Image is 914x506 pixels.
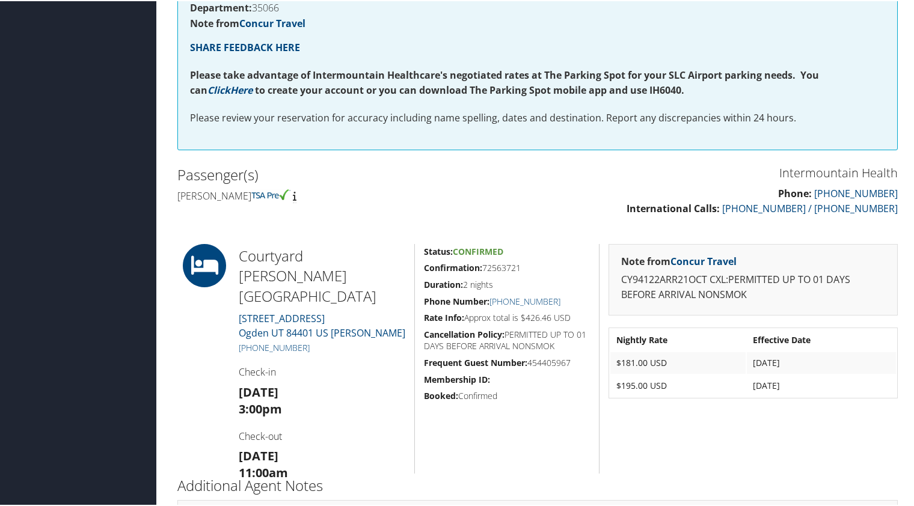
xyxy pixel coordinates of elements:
[239,341,310,352] a: [PHONE_NUMBER]
[190,16,305,29] strong: Note from
[424,328,590,351] h5: PERMITTED UP TO 01 DAYS BEFORE ARRIVAL NONSMOK
[778,186,812,199] strong: Phone:
[239,428,405,442] h4: Check-out
[239,400,282,416] strong: 3:00pm
[424,278,590,290] h5: 2 nights
[670,254,737,267] a: Concur Travel
[814,186,898,199] a: [PHONE_NUMBER]
[239,245,405,305] h2: Courtyard [PERSON_NAME][GEOGRAPHIC_DATA]
[239,16,305,29] a: Concur Travel
[239,463,288,480] strong: 11:00am
[424,389,590,401] h5: Confirmed
[230,82,253,96] a: Here
[424,389,458,400] strong: Booked:
[621,271,885,302] p: CY94122ARR21OCT CXL:PERMITTED UP TO 01 DAYS BEFORE ARRIVAL NONSMOK
[239,364,405,377] h4: Check-in
[747,351,896,373] td: [DATE]
[207,82,230,96] a: Click
[177,188,529,201] h4: [PERSON_NAME]
[424,311,590,323] h5: Approx total is $426.46 USD
[424,356,590,368] h5: 454405967
[424,261,590,273] h5: 72563721
[424,328,505,339] strong: Cancellation Policy:
[747,328,896,350] th: Effective Date
[627,201,720,214] strong: International Calls:
[489,294,560,306] a: [PHONE_NUMBER]
[547,163,898,180] h3: Intermountain Health
[610,351,746,373] td: $181.00 USD
[424,278,463,289] strong: Duration:
[722,201,898,214] a: [PHONE_NUMBER] / [PHONE_NUMBER]
[610,374,746,395] td: $195.00 USD
[190,67,819,96] strong: Please take advantage of Intermountain Healthcare's negotiated rates at The Parking Spot for your...
[239,447,278,463] strong: [DATE]
[610,328,746,350] th: Nightly Rate
[747,374,896,395] td: [DATE]
[190,109,885,125] p: Please review your reservation for accuracy including name spelling, dates and destination. Repor...
[424,373,490,384] strong: Membership ID:
[190,40,300,53] a: SHARE FEEDBACK HERE
[424,245,453,256] strong: Status:
[424,356,527,367] strong: Frequent Guest Number:
[621,254,737,267] strong: Note from
[251,188,290,199] img: tsa-precheck.png
[453,245,503,256] span: Confirmed
[255,82,684,96] strong: to create your account or you can download The Parking Spot mobile app and use IH6040.
[424,311,464,322] strong: Rate Info:
[177,163,529,184] h2: Passenger(s)
[239,311,405,338] a: [STREET_ADDRESS]Ogden UT 84401 US [PERSON_NAME]
[424,261,482,272] strong: Confirmation:
[190,2,885,11] h4: 35066
[239,383,278,399] strong: [DATE]
[177,474,898,495] h2: Additional Agent Notes
[424,294,489,306] strong: Phone Number:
